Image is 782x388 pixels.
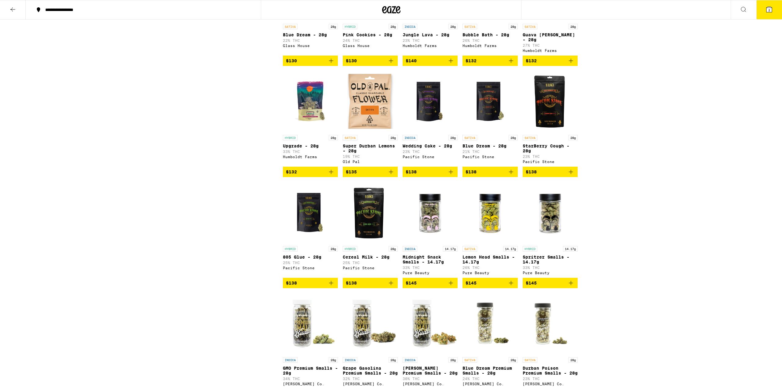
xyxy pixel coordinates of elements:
p: HYBRID [343,24,357,29]
p: SATIVA [283,24,298,29]
img: Pacific Stone - 805 Glue - 28g [283,182,338,243]
p: 32% THC [343,377,398,381]
p: 26% THC [462,38,517,42]
p: 28g [389,24,398,29]
p: Pink Cookies - 28g [343,32,398,37]
div: Pacific Stone [403,155,458,159]
a: Open page for Spritzer Smalls - 14.17g from Pure Beauty [523,182,578,278]
p: Upgrade - 28g [283,143,338,148]
div: Pure Beauty [523,271,578,275]
div: Old Pal [343,160,398,164]
p: 33% THC [403,266,458,270]
p: 28g [389,357,398,363]
img: Pure Beauty - Spritzer Smalls - 14.17g [523,182,578,243]
button: Add to bag [283,278,338,288]
p: SATIVA [523,135,537,140]
span: $145 [406,281,417,285]
p: Blue Dream - 28g [462,143,517,148]
p: Blue Dream Premium Smalls - 28g [462,366,517,375]
p: INDICA [403,357,417,363]
button: Add to bag [523,56,578,66]
img: Old Pal - Super Durban Lemons - 28g [343,71,398,132]
button: Add to bag [523,167,578,177]
img: Claybourne Co. - Blue Dream Premium Smalls - 28g [462,293,517,354]
p: 25% THC [343,261,398,265]
img: Pacific Stone - StarBerry Cough - 28g [523,71,578,132]
p: 14.17g [503,246,518,252]
div: Pure Beauty [462,271,517,275]
p: 30% THC [403,377,458,381]
span: $130 [346,58,357,63]
p: 34% THC [283,377,338,381]
p: 23% THC [523,377,578,381]
span: $138 [466,169,477,174]
button: Add to bag [462,167,517,177]
button: Add to bag [343,278,398,288]
a: Open page for Lemon Head Smalls - 14.17g from Pure Beauty [462,182,517,278]
p: StarBerry Cough - 28g [523,143,578,153]
span: $145 [526,281,537,285]
img: Pacific Stone - Blue Dream - 28g [462,71,517,132]
p: 28g [329,135,338,140]
p: 19% THC [343,154,398,158]
p: 24% THC [462,377,517,381]
img: Pacific Stone - Wedding Cake - 28g [403,71,458,132]
p: SATIVA [523,24,537,29]
span: $135 [346,169,357,174]
img: Claybourne Co. - GMO Premium Smalls - 28g [283,293,338,354]
p: Bubble Bath - 28g [462,32,517,37]
div: Pacific Stone [283,266,338,270]
a: Open page for 805 Glue - 28g from Pacific Stone [283,182,338,278]
img: Claybourne Co. - Grape Gasolina Premium Smalls - 28g [343,293,398,354]
p: Jungle Lava - 28g [403,32,458,37]
span: $145 [466,281,477,285]
p: GMO Premium Smalls - 28g [283,366,338,375]
button: Add to bag [283,56,338,66]
p: INDICA [403,24,417,29]
div: Pure Beauty [403,271,458,275]
button: Add to bag [403,167,458,177]
p: 33% THC [283,150,338,154]
img: Claybourne Co. - Durban Poison Premium Smalls - 28g [523,293,578,354]
a: Open page for Cereal Milk - 28g from Pacific Stone [343,182,398,278]
div: [PERSON_NAME] Co. [462,382,517,386]
p: 21% THC [462,150,517,154]
p: 23% THC [523,154,578,158]
p: INDICA [283,357,298,363]
p: 28g [329,357,338,363]
p: SATIVA [462,246,477,252]
div: [PERSON_NAME] Co. [403,382,458,386]
p: 26% THC [462,266,517,270]
div: Humboldt Farms [462,44,517,48]
p: SATIVA [462,357,477,363]
span: $138 [346,281,357,285]
p: 33% THC [523,266,578,270]
p: 14.17g [443,246,458,252]
div: Pacific Stone [523,160,578,164]
img: Pure Beauty - Lemon Head Smalls - 14.17g [462,182,517,243]
p: 28g [568,24,578,29]
p: SATIVA [343,135,357,140]
p: 27% THC [523,43,578,47]
p: HYBRID [343,246,357,252]
a: Open page for Super Durban Lemons - 28g from Old Pal [343,71,398,167]
p: [PERSON_NAME] Premium Smalls - 28g [403,366,458,375]
a: Open page for Upgrade - 28g from Humboldt Farms [283,71,338,167]
img: Pacific Stone - Cereal Milk - 28g [343,182,398,243]
img: Claybourne Co. - King Louis Premium Smalls - 28g [403,293,458,354]
p: 28g [448,135,458,140]
p: INDICA [403,135,417,140]
p: HYBRID [523,246,537,252]
span: $132 [286,169,297,174]
div: Pacific Stone [343,266,398,270]
button: Add to bag [343,56,398,66]
p: Super Durban Lemons - 28g [343,143,398,153]
p: 28g [509,357,518,363]
p: 22% THC [283,38,338,42]
span: $140 [406,58,417,63]
p: 28g [389,135,398,140]
p: 28g [509,135,518,140]
span: $130 [286,58,297,63]
div: Glass House [343,44,398,48]
p: 28g [568,135,578,140]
